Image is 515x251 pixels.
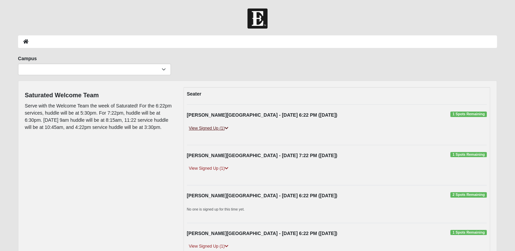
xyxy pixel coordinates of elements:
span: 1 Spots Remaining [450,230,487,235]
span: 1 Spots Remaining [450,152,487,157]
a: View Signed Up (1) [187,125,230,132]
small: No one is signed up for this time yet. [187,207,245,211]
strong: [PERSON_NAME][GEOGRAPHIC_DATA] - [DATE] 7:22 PM ([DATE]) [187,153,337,158]
a: View Signed Up (1) [187,165,230,172]
span: 2 Spots Remaining [450,192,487,198]
strong: [PERSON_NAME][GEOGRAPHIC_DATA] - [DATE] 6:22 PM ([DATE]) [187,231,337,236]
a: View Signed Up (1) [187,243,230,250]
label: Campus [18,55,37,62]
strong: [PERSON_NAME][GEOGRAPHIC_DATA] - [DATE] 6:22 PM ([DATE]) [187,112,337,118]
strong: [PERSON_NAME][GEOGRAPHIC_DATA] - [DATE] 6:22 PM ([DATE]) [187,193,337,198]
h4: Saturated Welcome Team [25,92,173,99]
strong: Seater [187,91,202,97]
p: Serve with the Welcome Team the week of Saturated! For the 6:22pm services, huddle will be at 5:3... [25,102,173,131]
span: 1 Spots Remaining [450,112,487,117]
img: Church of Eleven22 Logo [247,9,268,29]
